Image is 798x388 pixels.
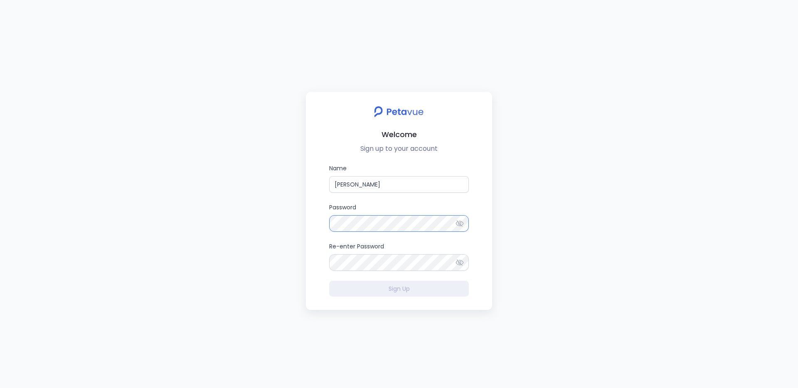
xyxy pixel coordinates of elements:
input: Re-enter Password [329,254,469,271]
input: Name [329,176,469,193]
label: Re-enter Password [329,242,469,271]
label: Name [329,164,469,193]
img: petavue logo [369,102,429,122]
span: Sign Up [389,285,410,293]
input: Password [329,215,469,232]
label: Password [329,203,469,232]
p: Sign up to your account [313,144,485,154]
button: Sign Up [329,281,469,297]
h2: Welcome [313,128,485,140]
